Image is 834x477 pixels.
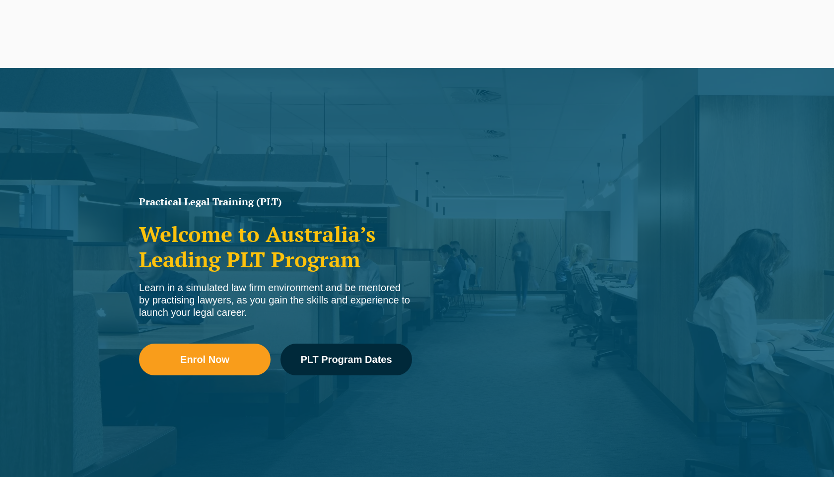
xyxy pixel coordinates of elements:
h2: Welcome to Australia’s Leading PLT Program [139,222,412,272]
span: Enrol Now [180,355,229,364]
span: PLT Program Dates [300,355,392,364]
a: PLT Program Dates [280,344,412,375]
h1: Practical Legal Training (PLT) [139,197,412,207]
div: Learn in a simulated law firm environment and be mentored by practising lawyers, as you gain the ... [139,282,412,319]
a: Enrol Now [139,344,271,375]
